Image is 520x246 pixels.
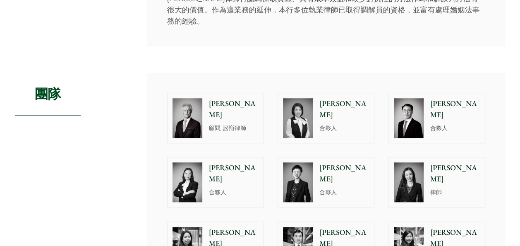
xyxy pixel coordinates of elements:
a: [PERSON_NAME] 律師 [388,157,485,207]
p: [PERSON_NAME] [430,162,480,185]
a: [PERSON_NAME] 顧問, 訟辯律師 [167,93,264,143]
p: 律師 [430,188,480,197]
p: 合夥人 [430,124,480,133]
p: 顧問, 訟辯律師 [209,124,259,133]
a: [PERSON_NAME] 合夥人 [167,157,264,207]
p: 合夥人 [209,188,259,197]
p: [PERSON_NAME] [430,98,480,121]
p: [PERSON_NAME] [319,162,369,185]
p: 合夥人 [319,124,369,133]
p: [PERSON_NAME] [319,98,369,121]
p: 合夥人 [319,188,369,197]
p: [PERSON_NAME] [209,162,259,185]
p: [PERSON_NAME] [209,98,259,121]
a: [PERSON_NAME] 合夥人 [388,93,485,143]
a: [PERSON_NAME] 合夥人 [278,93,374,143]
a: [PERSON_NAME] 合夥人 [278,157,374,207]
h2: 團隊 [15,73,81,116]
